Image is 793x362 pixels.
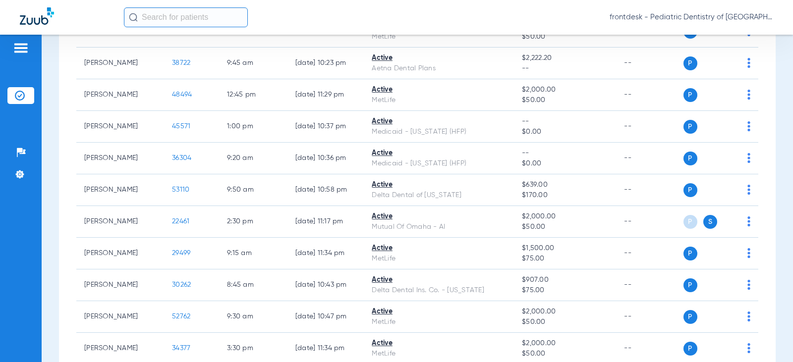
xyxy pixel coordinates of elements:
[372,63,506,74] div: Aetna Dental Plans
[219,238,287,269] td: 9:15 AM
[372,349,506,359] div: MetLife
[287,111,364,143] td: [DATE] 10:37 PM
[372,180,506,190] div: Active
[287,143,364,174] td: [DATE] 10:36 PM
[372,116,506,127] div: Active
[287,301,364,333] td: [DATE] 10:47 PM
[372,211,506,222] div: Active
[76,174,164,206] td: [PERSON_NAME]
[522,285,608,296] span: $75.00
[372,127,506,137] div: Medicaid - [US_STATE] (HFP)
[747,185,750,195] img: group-dot-blue.svg
[703,215,717,229] span: S
[172,313,190,320] span: 52762
[610,12,773,22] span: frontdesk - Pediatric Dentistry of [GEOGRAPHIC_DATA][US_STATE] (WR)
[287,48,364,79] td: [DATE] 10:23 PM
[219,301,287,333] td: 9:30 AM
[683,247,697,260] span: P
[522,180,608,190] span: $639.00
[743,314,793,362] div: Chat Widget
[522,32,608,42] span: $50.00
[616,79,683,111] td: --
[522,53,608,63] span: $2,222.20
[219,206,287,238] td: 2:30 PM
[372,307,506,317] div: Active
[13,42,29,54] img: hamburger-icon
[219,174,287,206] td: 9:50 AM
[683,342,697,356] span: P
[172,218,189,225] span: 22461
[616,111,683,143] td: --
[616,206,683,238] td: --
[287,79,364,111] td: [DATE] 11:29 PM
[616,174,683,206] td: --
[616,48,683,79] td: --
[522,243,608,254] span: $1,500.00
[747,90,750,100] img: group-dot-blue.svg
[76,206,164,238] td: [PERSON_NAME]
[372,158,506,169] div: Medicaid - [US_STATE] (HFP)
[20,7,54,25] img: Zuub Logo
[522,190,608,201] span: $170.00
[372,85,506,95] div: Active
[219,79,287,111] td: 12:45 PM
[747,216,750,226] img: group-dot-blue.svg
[616,143,683,174] td: --
[129,13,138,22] img: Search Icon
[522,211,608,222] span: $2,000.00
[372,275,506,285] div: Active
[683,56,697,70] span: P
[372,148,506,158] div: Active
[616,269,683,301] td: --
[747,58,750,68] img: group-dot-blue.svg
[683,88,697,102] span: P
[76,238,164,269] td: [PERSON_NAME]
[522,275,608,285] span: $907.00
[522,95,608,105] span: $50.00
[372,32,506,42] div: MetLife
[683,278,697,292] span: P
[372,254,506,264] div: MetLife
[76,79,164,111] td: [PERSON_NAME]
[616,301,683,333] td: --
[522,349,608,359] span: $50.00
[172,155,191,161] span: 36304
[372,190,506,201] div: Delta Dental of [US_STATE]
[522,254,608,264] span: $75.00
[522,116,608,127] span: --
[172,123,190,130] span: 45571
[172,345,190,352] span: 34377
[76,48,164,79] td: [PERSON_NAME]
[747,311,750,321] img: group-dot-blue.svg
[683,152,697,165] span: P
[372,338,506,349] div: Active
[287,269,364,301] td: [DATE] 10:43 PM
[372,317,506,327] div: MetLife
[683,215,697,229] span: P
[372,95,506,105] div: MetLife
[172,281,191,288] span: 30262
[372,53,506,63] div: Active
[287,174,364,206] td: [DATE] 10:58 PM
[747,248,750,258] img: group-dot-blue.svg
[522,338,608,349] span: $2,000.00
[219,269,287,301] td: 8:45 AM
[124,7,248,27] input: Search for patients
[522,317,608,327] span: $50.00
[522,158,608,169] span: $0.00
[172,250,190,257] span: 29499
[219,111,287,143] td: 1:00 PM
[372,222,506,232] div: Mutual Of Omaha - AI
[522,222,608,232] span: $50.00
[287,206,364,238] td: [DATE] 11:17 PM
[522,85,608,95] span: $2,000.00
[76,269,164,301] td: [PERSON_NAME]
[76,143,164,174] td: [PERSON_NAME]
[287,238,364,269] td: [DATE] 11:34 PM
[372,285,506,296] div: Delta Dental Ins. Co. - [US_STATE]
[76,111,164,143] td: [PERSON_NAME]
[522,148,608,158] span: --
[172,186,189,193] span: 53110
[522,307,608,317] span: $2,000.00
[219,143,287,174] td: 9:20 AM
